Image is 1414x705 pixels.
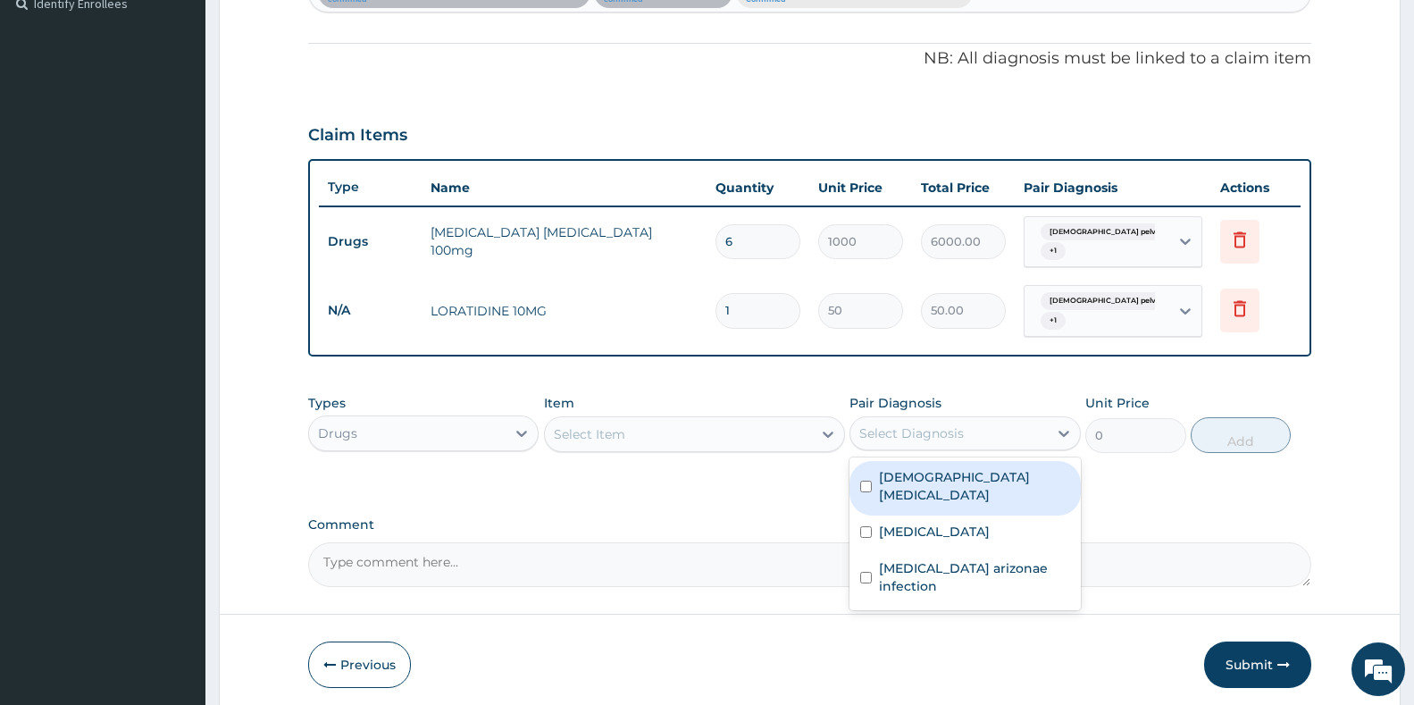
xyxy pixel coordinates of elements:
[849,394,941,412] label: Pair Diagnosis
[1191,417,1291,453] button: Add
[1041,223,1239,241] span: [DEMOGRAPHIC_DATA] pelvic inflammatory dis...
[809,170,912,206] th: Unit Price
[1041,292,1239,310] span: [DEMOGRAPHIC_DATA] pelvic inflammatory dis...
[554,425,625,443] div: Select Item
[293,9,336,52] div: Minimize live chat window
[707,170,809,206] th: Quantity
[308,126,407,146] h3: Claim Items
[879,523,990,541] label: [MEDICAL_DATA]
[1085,394,1150,412] label: Unit Price
[1211,170,1301,206] th: Actions
[879,559,1069,595] label: [MEDICAL_DATA] arizonae infection
[93,100,300,123] div: Chat with us now
[318,424,357,442] div: Drugs
[422,293,707,329] td: LORATIDINE 10MG
[319,225,422,258] td: Drugs
[319,294,422,327] td: N/A
[104,225,247,406] span: We're online!
[308,396,346,411] label: Types
[912,170,1015,206] th: Total Price
[1041,312,1066,330] span: + 1
[308,517,1311,533] label: Comment
[422,214,707,268] td: [MEDICAL_DATA] [MEDICAL_DATA] 100mg
[879,468,1069,504] label: [DEMOGRAPHIC_DATA] [MEDICAL_DATA]
[422,170,707,206] th: Name
[319,171,422,204] th: Type
[1015,170,1211,206] th: Pair Diagnosis
[308,47,1311,71] p: NB: All diagnosis must be linked to a claim item
[859,424,964,442] div: Select Diagnosis
[308,642,411,688] button: Previous
[9,488,340,550] textarea: Type your message and hit 'Enter'
[544,394,574,412] label: Item
[1041,242,1066,260] span: + 1
[1204,642,1311,688] button: Submit
[33,89,72,134] img: d_794563401_company_1708531726252_794563401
